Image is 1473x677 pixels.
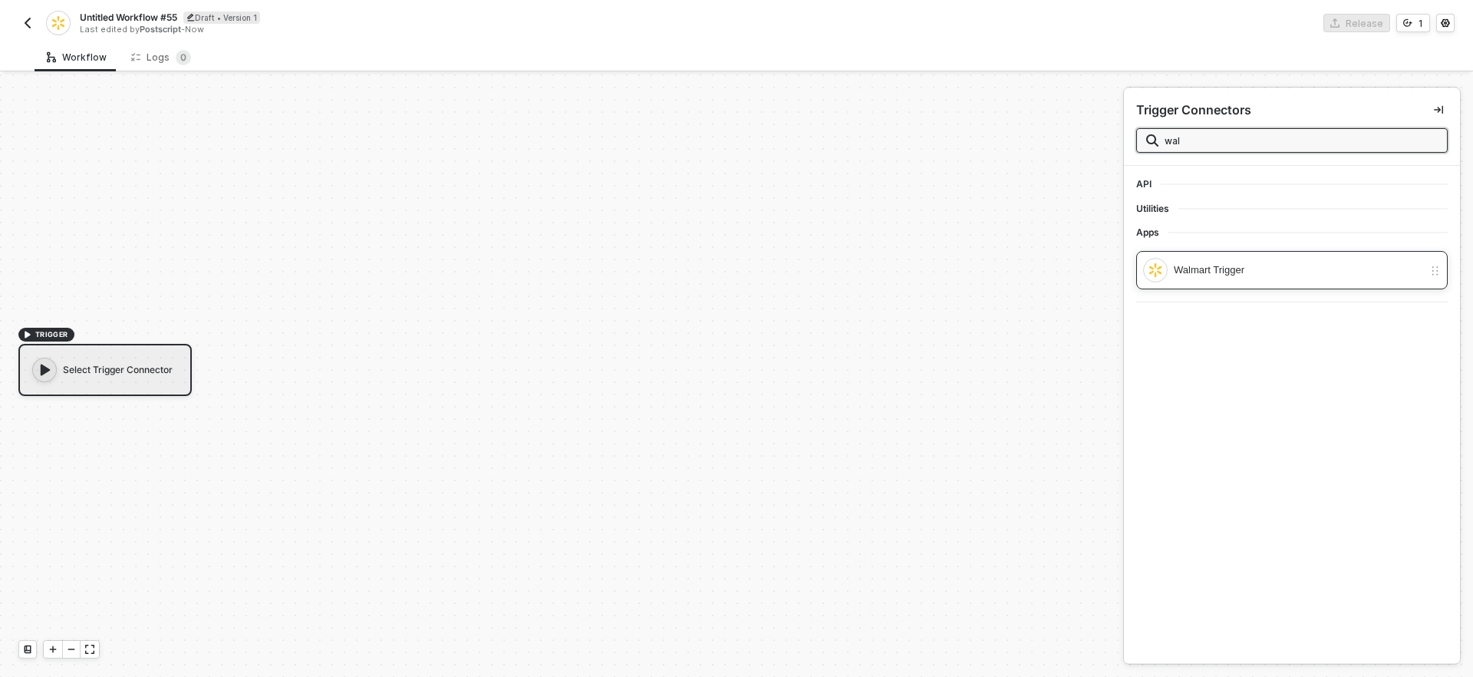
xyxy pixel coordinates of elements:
[1136,102,1251,118] div: Trigger Connectors
[1146,134,1158,147] img: search
[1148,263,1162,277] img: integration-icon
[1136,226,1168,239] span: Apps
[35,329,68,341] span: TRIGGER
[1165,132,1438,149] input: Search all blocks
[1323,14,1390,32] button: Release
[1174,262,1423,279] div: Walmart Trigger
[18,14,37,32] button: back
[23,330,32,339] span: icon-play
[18,344,192,396] div: Select Trigger Connector
[80,11,177,24] span: Untitled Workflow #55
[1403,18,1412,28] span: icon-versioning
[85,645,94,654] span: icon-expand
[51,16,64,30] img: integration-icon
[186,13,195,21] span: icon-edit
[1419,17,1423,30] div: 1
[1136,178,1161,190] span: API
[140,24,181,35] span: Postscript
[131,50,191,65] div: Logs
[1136,203,1178,215] span: Utilities
[67,645,76,654] span: icon-minus
[176,50,191,65] sup: 0
[1434,105,1443,114] span: icon-collapse-right
[1441,18,1450,28] span: icon-settings
[38,362,53,378] span: icon-play
[47,51,107,64] div: Workflow
[1429,265,1441,277] img: drag
[1396,14,1430,32] button: 1
[21,17,34,29] img: back
[48,645,58,654] span: icon-play
[183,12,260,24] div: Draft • Version 1
[80,24,735,35] div: Last edited by - Now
